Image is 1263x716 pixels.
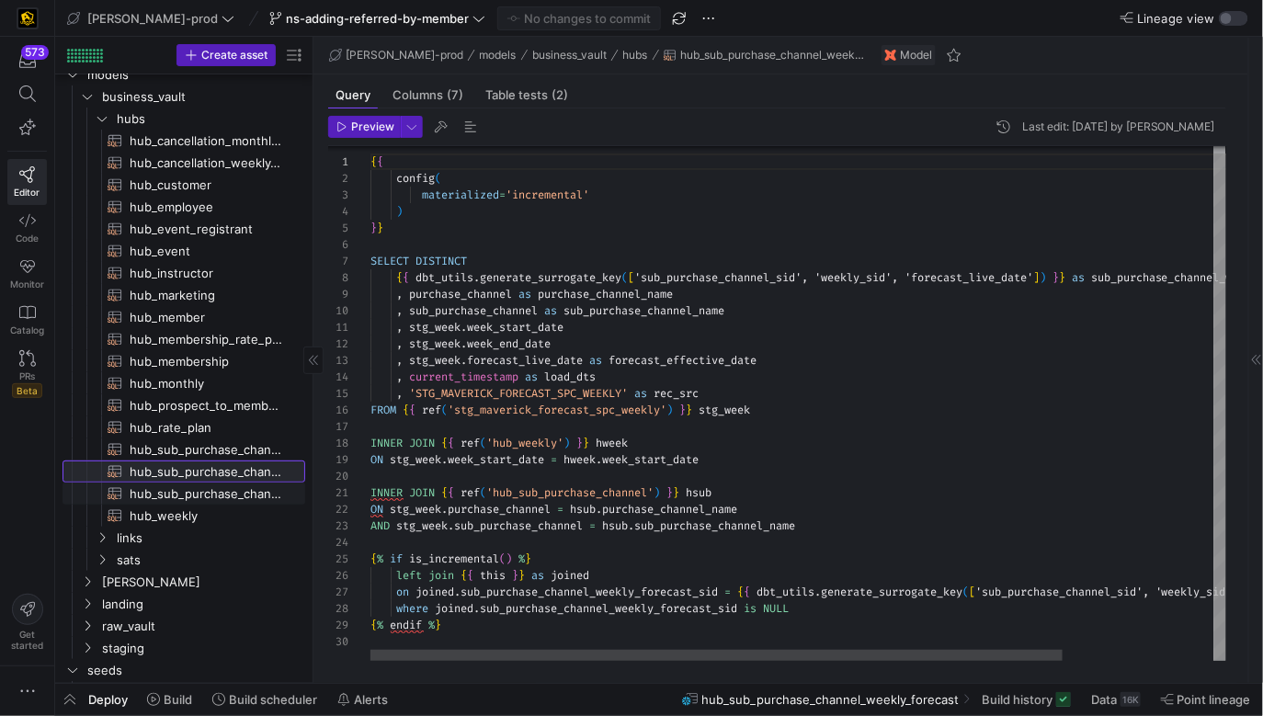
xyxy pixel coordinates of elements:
div: Press SPACE to select this row. [63,240,305,262]
a: Monitor [7,251,47,297]
a: hub_prospect_to_member_conversion​​​​​​​​​​ [63,394,305,416]
a: https://storage.googleapis.com/y42-prod-data-exchange/images/uAsz27BndGEK0hZWDFeOjoxA7jCwgK9jE472... [7,3,47,34]
span: Catalog [10,324,44,335]
span: 'stg_maverick_forecast_spc_weekly' [448,403,666,417]
span: . [596,452,602,467]
div: Press SPACE to select this row. [63,108,305,130]
div: Press SPACE to select this row. [63,372,305,394]
span: week_start_date [448,452,544,467]
button: Getstarted [7,586,47,658]
a: hub_weekly​​​​​​​​​​ [63,505,305,527]
span: { [744,585,750,599]
div: 15 [328,385,348,402]
span: stg_week [699,403,750,417]
span: { [448,436,454,450]
span: ( [499,551,506,566]
span: } [1059,270,1065,285]
span: ns-adding-referred-by-member [286,11,469,26]
button: Data16K [1083,684,1149,715]
span: } [686,403,692,417]
span: week_start_date [467,320,563,335]
span: as [1072,270,1085,285]
span: [PERSON_NAME]-prod [346,49,463,62]
span: hub_event_registrant​​​​​​​​​​ [130,219,284,240]
span: 'sub_purchase_channel_sid', 'weekly_sid', 'forecas [634,270,956,285]
span: week_end_date [467,336,551,351]
div: Press SPACE to select this row. [63,85,305,108]
span: if [390,551,403,566]
div: Press SPACE to select this row. [63,328,305,350]
span: hubs [117,108,302,130]
span: Build scheduler [229,692,317,707]
button: business_vault [528,44,611,66]
span: [PERSON_NAME] [102,572,302,593]
span: } [518,568,525,583]
div: Press SPACE to select this row. [63,218,305,240]
div: 7 [328,253,348,269]
span: { [377,154,383,169]
span: config [396,171,435,186]
span: joined [415,585,454,599]
div: 26 [328,567,348,584]
span: sub_purchase_channel [454,518,583,533]
span: , [396,369,403,384]
span: hub_sub_purchase_channel_weekly_forecast​​​​​​​​​​ [130,461,284,483]
span: { [737,585,744,599]
span: hub_weekly​​​​​​​​​​ [130,506,284,527]
button: hub_sub_purchase_channel_weekly_forecast [659,44,870,66]
span: links [117,528,302,549]
a: hub_event​​​​​​​​​​ [63,240,305,262]
div: Press SPACE to select this row. [63,416,305,438]
div: 24 [328,534,348,551]
span: hubs [623,49,648,62]
span: JOIN [409,436,435,450]
span: } [666,485,673,500]
span: { [441,436,448,450]
span: generate_surrogate_key [821,585,962,599]
span: ON [370,452,383,467]
span: SELECT [370,254,409,268]
span: Columns [393,89,463,101]
a: hub_cancellation_monthly_forecast​​​​​​​​​​ [63,130,305,152]
span: stg_week [409,320,461,335]
span: , [396,287,403,301]
span: Code [16,233,39,244]
span: Alerts [354,692,388,707]
span: = [551,452,557,467]
span: = [589,518,596,533]
div: Press SPACE to select this row. [63,196,305,218]
span: = [499,188,506,202]
button: Preview [328,116,401,138]
span: % [518,551,525,566]
span: { [396,270,403,285]
button: models [475,44,521,66]
div: 10 [328,302,348,319]
span: } [370,221,377,235]
span: [ [969,585,975,599]
a: hub_membership_rate_plan​​​​​​​​​​ [63,328,305,350]
span: hsub [686,485,711,500]
span: INNER [370,485,403,500]
span: hub_rate_plan​​​​​​​​​​ [130,417,284,438]
span: { [441,485,448,500]
span: hub_member​​​​​​​​​​ [130,307,284,328]
a: hub_member​​​​​​​​​​ [63,306,305,328]
span: . [473,270,480,285]
span: hub_cancellation_weekly_forecast​​​​​​​​​​ [130,153,284,174]
div: 5 [328,220,348,236]
div: Press SPACE to select this row. [63,152,305,174]
a: hub_rate_plan​​​​​​​​​​ [63,416,305,438]
span: ON [370,502,383,517]
div: Press SPACE to select this row. [63,284,305,306]
span: dbt_utils [757,585,814,599]
span: hub_instructor​​​​​​​​​​ [130,263,284,284]
span: { [370,154,377,169]
span: as [544,303,557,318]
div: Press SPACE to select this row. [63,505,305,527]
span: = [724,585,731,599]
button: hubs [619,44,653,66]
span: on [396,585,409,599]
div: 16K [1121,692,1141,707]
span: as [589,353,602,368]
div: Press SPACE to select this row. [63,174,305,196]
